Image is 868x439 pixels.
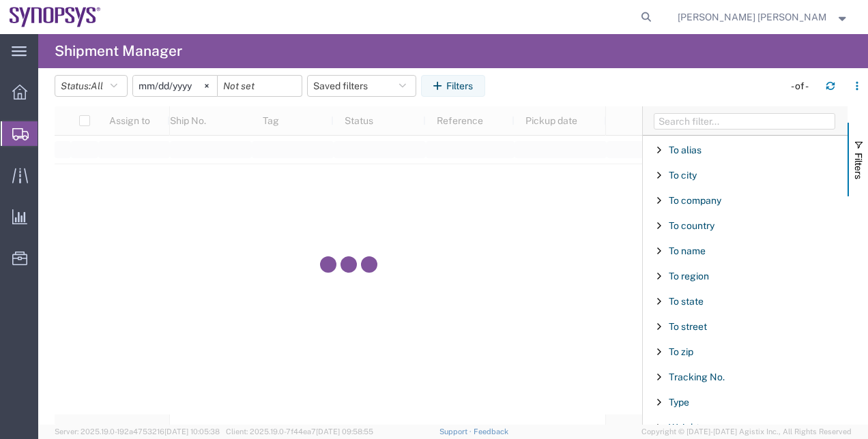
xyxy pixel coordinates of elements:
[226,427,373,436] span: Client: 2025.19.0-7f44ea7
[55,34,182,68] h4: Shipment Manager
[474,427,508,436] a: Feedback
[669,296,704,307] span: To state
[164,427,220,436] span: [DATE] 10:05:38
[654,113,835,130] input: Filter Columns Input
[669,422,699,433] span: Weight
[55,75,128,97] button: Status:All
[678,10,827,25] span: Marilia de Melo Fernandes
[91,80,103,91] span: All
[133,76,217,96] input: Not set
[669,346,693,357] span: To zip
[669,271,709,282] span: To region
[316,427,373,436] span: [DATE] 09:58:55
[307,75,416,97] button: Saved filters
[669,170,697,181] span: To city
[853,153,864,179] span: Filters
[643,136,848,425] div: Filter List 66 Filters
[677,9,849,25] button: [PERSON_NAME] [PERSON_NAME]
[669,372,725,382] span: Tracking No.
[641,426,852,438] span: Copyright © [DATE]-[DATE] Agistix Inc., All Rights Reserved
[669,321,707,332] span: To street
[669,245,706,256] span: To name
[669,195,721,206] span: To company
[669,220,714,231] span: To country
[10,7,101,27] img: logo
[439,427,474,436] a: Support
[218,76,302,96] input: Not set
[55,427,220,436] span: Server: 2025.19.0-192a4753216
[421,75,485,97] button: Filters
[669,145,701,155] span: To alias
[669,397,689,408] span: Type
[791,79,815,93] div: - of -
